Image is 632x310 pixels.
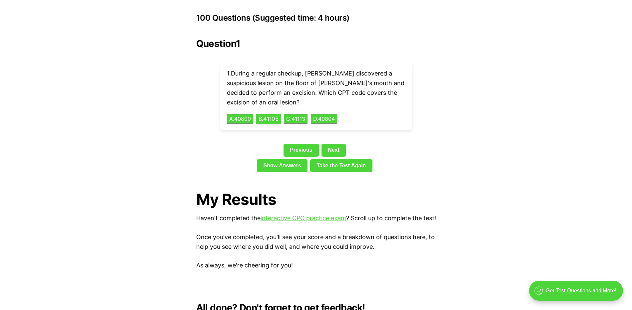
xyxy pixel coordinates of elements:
a: interactive CPC practice exam [261,215,346,222]
h3: 100 Questions (Suggested time: 4 hours) [196,13,436,23]
a: Take the Test Again [310,159,372,172]
p: 1 . During a regular checkup, [PERSON_NAME] discovered a suspicious lesion on the floor of [PERSO... [227,69,405,107]
a: Show Answers [257,159,308,172]
button: B.41105 [256,114,281,124]
button: C.41113 [284,114,308,124]
button: D.40804 [311,114,337,124]
button: A.40800 [227,114,253,124]
p: As always, we're cheering for you! [196,261,436,270]
p: Haven't completed the ? Scroll up to complete the test! [196,214,436,223]
h2: Question 1 [196,38,436,49]
h1: My Results [196,191,436,208]
iframe: portal-trigger [523,277,632,310]
a: Previous [284,144,319,156]
p: Once you've completed, you'll see your score and a breakdown of questions here, to help you see w... [196,232,436,252]
a: Next [321,144,346,156]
